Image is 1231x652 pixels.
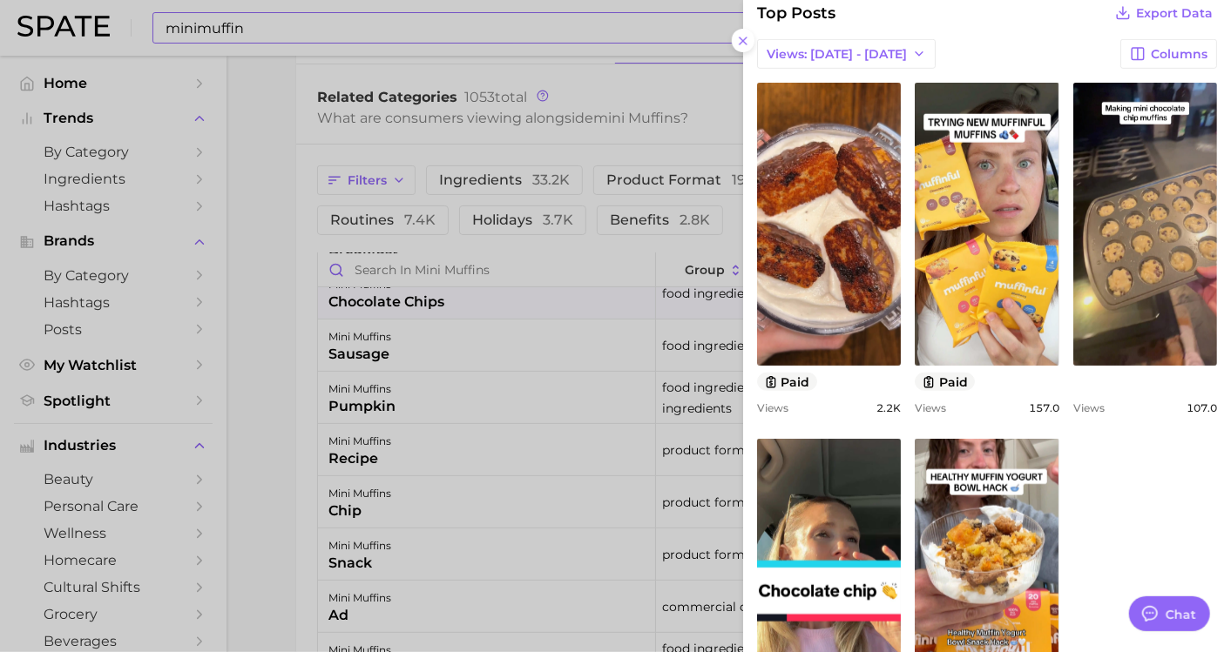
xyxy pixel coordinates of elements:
span: Views [757,401,788,414]
span: Views: [DATE] - [DATE] [767,47,907,62]
button: Export Data [1111,1,1217,25]
button: paid [757,373,817,391]
span: 107.0 [1187,401,1217,414]
span: 2.2k [876,401,901,414]
span: Columns [1151,47,1207,62]
span: Export Data [1136,6,1213,21]
button: paid [915,373,975,391]
span: Top Posts [757,1,835,25]
button: Views: [DATE] - [DATE] [757,39,936,69]
button: Columns [1120,39,1217,69]
span: Views [915,401,946,414]
span: 157.0 [1029,401,1059,414]
span: Views [1073,401,1105,414]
